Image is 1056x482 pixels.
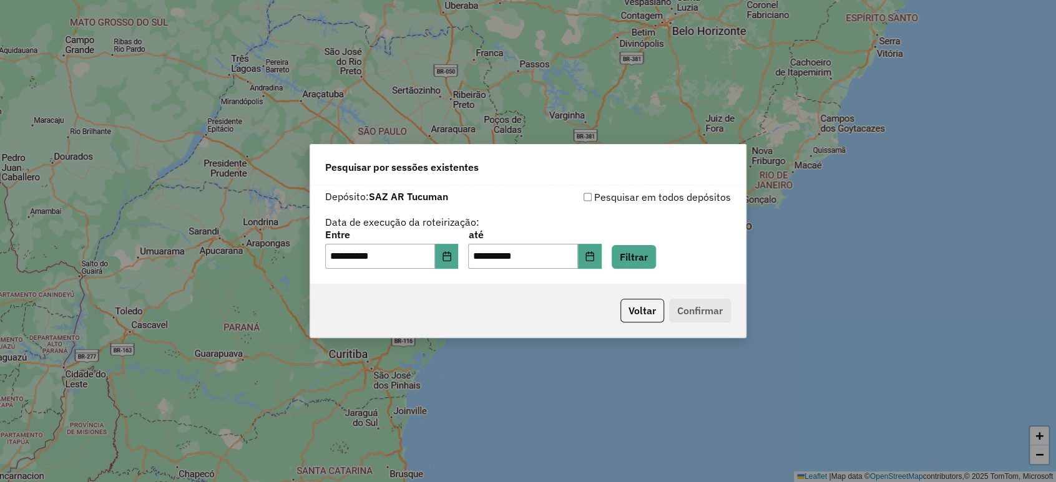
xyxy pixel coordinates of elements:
strong: SAZ AR Tucuman [369,190,448,203]
span: Pesquisar por sessões existentes [325,160,479,175]
button: Voltar [620,299,664,322]
label: Depósito: [325,189,448,204]
div: Pesquisar em todos depósitos [528,190,731,205]
label: Entre [325,227,458,242]
button: Choose Date [578,244,602,269]
label: até [468,227,601,242]
button: Filtrar [612,245,656,269]
button: Choose Date [435,244,459,269]
label: Data de execução da roteirização: [325,214,479,229]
